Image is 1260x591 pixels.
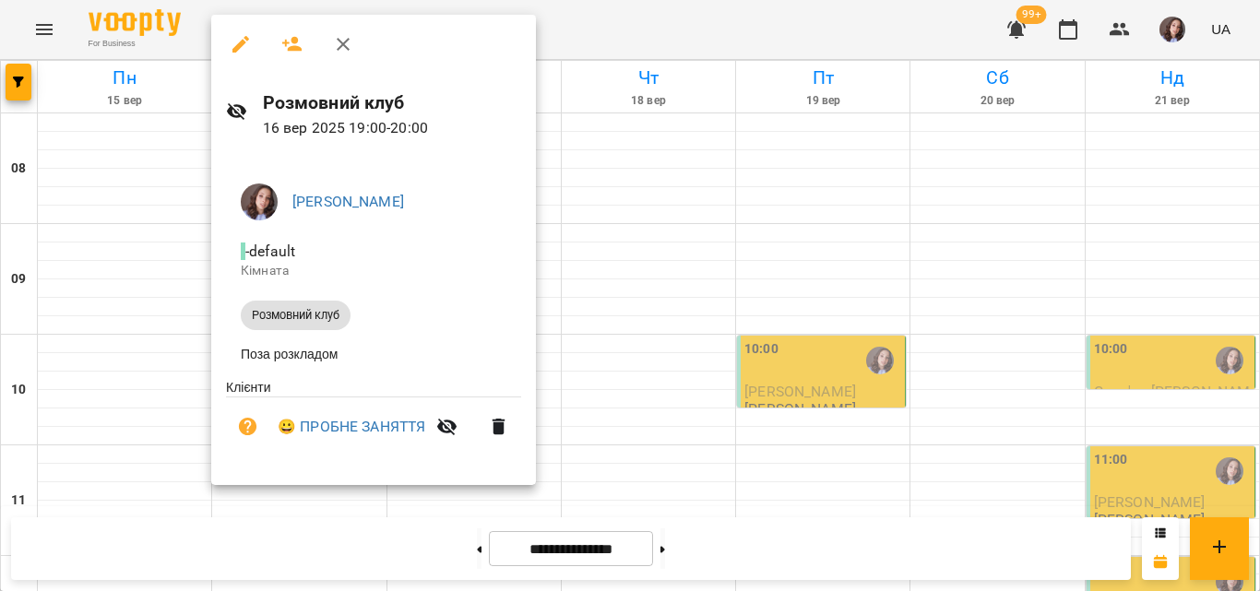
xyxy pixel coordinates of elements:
p: 16 вер 2025 19:00 - 20:00 [263,117,521,139]
li: Поза розкладом [226,337,521,371]
span: Розмовний клуб [241,307,351,324]
p: Кімната [241,262,506,280]
span: - default [241,242,299,260]
a: 😀 ПРОБНЕ ЗАНЯТТЯ [278,416,425,438]
a: [PERSON_NAME] [292,193,404,210]
ul: Клієнти [226,378,521,464]
button: Візит ще не сплачено. Додати оплату? [226,405,270,449]
h6: Розмовний клуб [263,89,521,117]
img: 8e6d9769290247367f0f90eeedd3a5ee.jpg [241,183,278,220]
